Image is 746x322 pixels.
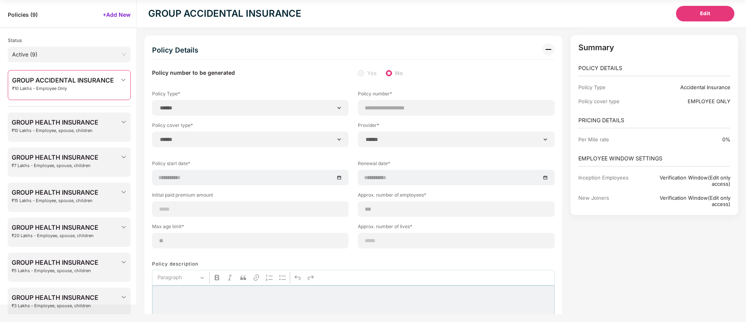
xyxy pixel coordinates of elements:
[578,43,731,52] p: Summary
[121,119,127,125] img: svg+xml;base64,PHN2ZyBpZD0iRHJvcGRvd24tMzJ4MzIiIHhtbG5zPSJodHRwOi8vd3d3LnczLm9yZy8yMDAwL3N2ZyIgd2...
[578,116,731,125] p: PRICING DETAILS
[358,122,554,132] label: Provider*
[152,270,555,285] div: Editor toolbar
[148,7,301,21] div: GROUP ACCIDENTAL INSURANCE
[152,90,348,100] label: Policy Type*
[121,224,127,230] img: svg+xml;base64,PHN2ZyBpZD0iRHJvcGRvd24tMzJ4MzIiIHhtbG5zPSJodHRwOi8vd3d3LnczLm9yZy8yMDAwL3N2ZyIgd2...
[12,77,114,84] span: GROUP ACCIDENTAL INSURANCE
[12,268,98,273] span: ₹5 Lakhs - Employee, spouse, children
[12,163,98,168] span: ₹7 Lakhs - Employee, spouse, children
[154,272,208,284] button: Paragraph
[8,37,22,43] span: Status
[642,84,730,90] div: Accidental Insurance
[358,223,554,233] label: Approx. number of lives*
[8,11,38,18] span: Policies ( 9 )
[152,122,348,132] label: Policy cover type*
[152,69,235,77] label: Policy number to be generated
[578,84,642,90] div: Policy Type
[152,192,348,201] label: Initial paid premium amount
[121,154,127,160] img: svg+xml;base64,PHN2ZyBpZD0iRHJvcGRvd24tMzJ4MzIiIHhtbG5zPSJodHRwOi8vd3d3LnczLm9yZy8yMDAwL3N2ZyIgd2...
[12,198,98,203] span: ₹15 Lakhs - Employee, spouse, children
[152,261,198,267] label: Policy description
[12,86,114,91] span: ₹10 Lakhs - Employee Only
[676,6,734,21] button: Edit
[700,10,711,18] span: Edit
[364,69,380,77] span: Yes
[12,303,98,308] span: ₹3 Lakhs - Employee, spouse, children
[12,224,98,231] span: GROUP HEALTH INSURANCE
[642,174,730,187] div: Verification Window(Edit only access)
[12,49,126,60] span: Active (9)
[121,189,127,195] img: svg+xml;base64,PHN2ZyBpZD0iRHJvcGRvd24tMzJ4MzIiIHhtbG5zPSJodHRwOi8vd3d3LnczLm9yZy8yMDAwL3N2ZyIgd2...
[103,11,131,18] span: +Add New
[578,136,642,143] div: Per Mile rate
[578,154,731,163] p: EMPLOYEE WINDOW SETTINGS
[392,69,406,77] span: No
[642,98,730,104] div: EMPLOYEE ONLY
[152,223,348,233] label: Max age limit*
[152,43,198,57] div: Policy Details
[578,98,642,104] div: Policy cover type
[642,195,730,207] div: Verification Window(Edit only access)
[12,189,98,196] span: GROUP HEALTH INSURANCE
[358,90,554,100] label: Policy number*
[152,160,348,170] label: Policy start date*
[578,64,731,72] p: POLICY DETAILS
[12,154,98,161] span: GROUP HEALTH INSURANCE
[358,192,554,201] label: Approx. number of employees*
[12,259,98,266] span: GROUP HEALTH INSURANCE
[578,195,642,207] div: New Joiners
[121,259,127,265] img: svg+xml;base64,PHN2ZyBpZD0iRHJvcGRvd24tMzJ4MzIiIHhtbG5zPSJodHRwOi8vd3d3LnczLm9yZy8yMDAwL3N2ZyIgd2...
[578,174,642,187] div: Inception Employees
[12,119,98,126] span: GROUP HEALTH INSURANCE
[120,77,126,83] img: svg+xml;base64,PHN2ZyBpZD0iRHJvcGRvd24tMzJ4MzIiIHhtbG5zPSJodHRwOi8vd3d3LnczLm9yZy8yMDAwL3N2ZyIgd2...
[158,273,198,282] span: Paragraph
[12,128,98,133] span: ₹10 Lakhs - Employee, spouse, children
[642,136,730,143] div: 0%
[12,233,98,238] span: ₹20 Lakhs - Employee, spouse, children
[542,43,555,56] img: svg+xml;base64,PHN2ZyB3aWR0aD0iMzIiIGhlaWdodD0iMzIiIHZpZXdCb3g9IjAgMCAzMiAzMiIgZmlsbD0ibm9uZSIgeG...
[12,294,98,301] span: GROUP HEALTH INSURANCE
[358,160,554,170] label: Renewal date*
[121,294,127,300] img: svg+xml;base64,PHN2ZyBpZD0iRHJvcGRvd24tMzJ4MzIiIHhtbG5zPSJodHRwOi8vd3d3LnczLm9yZy8yMDAwL3N2ZyIgd2...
